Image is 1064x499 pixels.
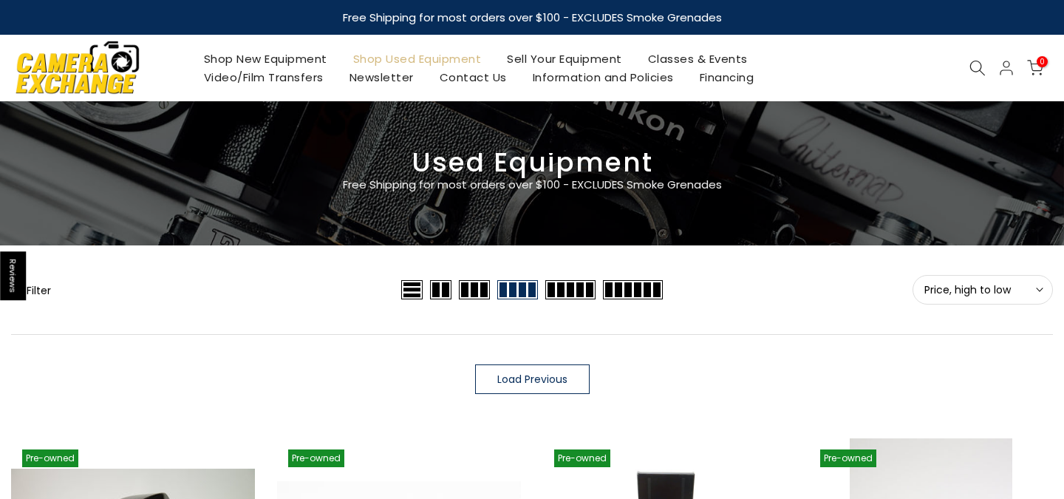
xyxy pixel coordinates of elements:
h3: Used Equipment [11,153,1053,172]
p: Free Shipping for most orders over $100 - EXCLUDES Smoke Grenades [255,176,809,194]
a: Video/Film Transfers [191,68,336,86]
a: Information and Policies [519,68,686,86]
a: Shop New Equipment [191,50,340,68]
span: Load Previous [497,374,567,384]
button: Show filters [11,282,51,297]
a: Newsletter [336,68,426,86]
a: Classes & Events [635,50,760,68]
a: Contact Us [426,68,519,86]
a: Load Previous [475,364,590,394]
a: Shop Used Equipment [340,50,494,68]
span: Price, high to low [924,283,1041,296]
strong: Free Shipping for most orders over $100 - EXCLUDES Smoke Grenades [343,10,722,25]
a: Financing [686,68,767,86]
a: 0 [1027,60,1043,76]
a: Sell Your Equipment [494,50,635,68]
span: 0 [1037,56,1048,67]
button: Price, high to low [913,275,1053,305]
